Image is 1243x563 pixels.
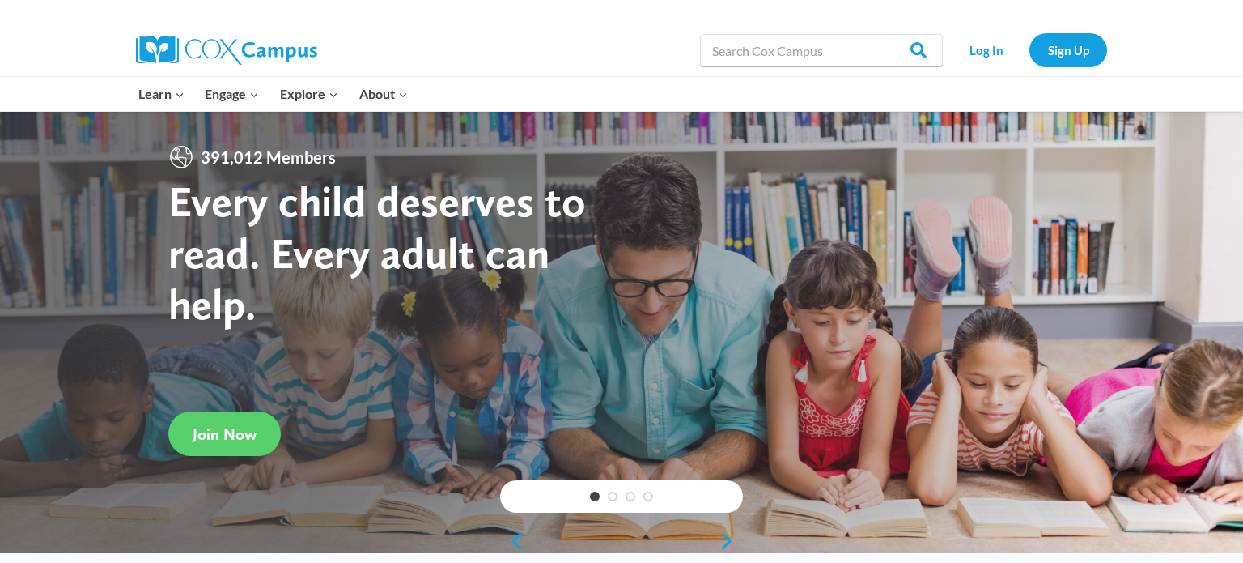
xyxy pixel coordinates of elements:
a: 3 [626,492,635,501]
span: Join Now [193,424,257,444]
a: Sign Up [1029,33,1107,66]
a: Join Now [168,412,281,456]
a: 4 [643,492,653,501]
span: Engage [205,83,259,104]
input: Search Cox Campus [700,34,943,66]
a: Log In [951,33,1021,66]
a: next [719,531,743,551]
span: About [359,83,408,104]
div: content slider buttons [500,525,743,557]
nav: Secondary Navigation [951,33,1107,66]
img: Cox Campus [136,36,317,65]
strong: Every child deserves to read. Every adult can help. [168,175,586,330]
a: 1 [590,492,600,501]
span: 391,012 Members [194,144,342,170]
nav: Primary Navigation [128,77,418,111]
a: 2 [608,492,617,501]
span: Explore [280,83,338,104]
span: Learn [138,83,185,104]
a: previous [500,531,524,551]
